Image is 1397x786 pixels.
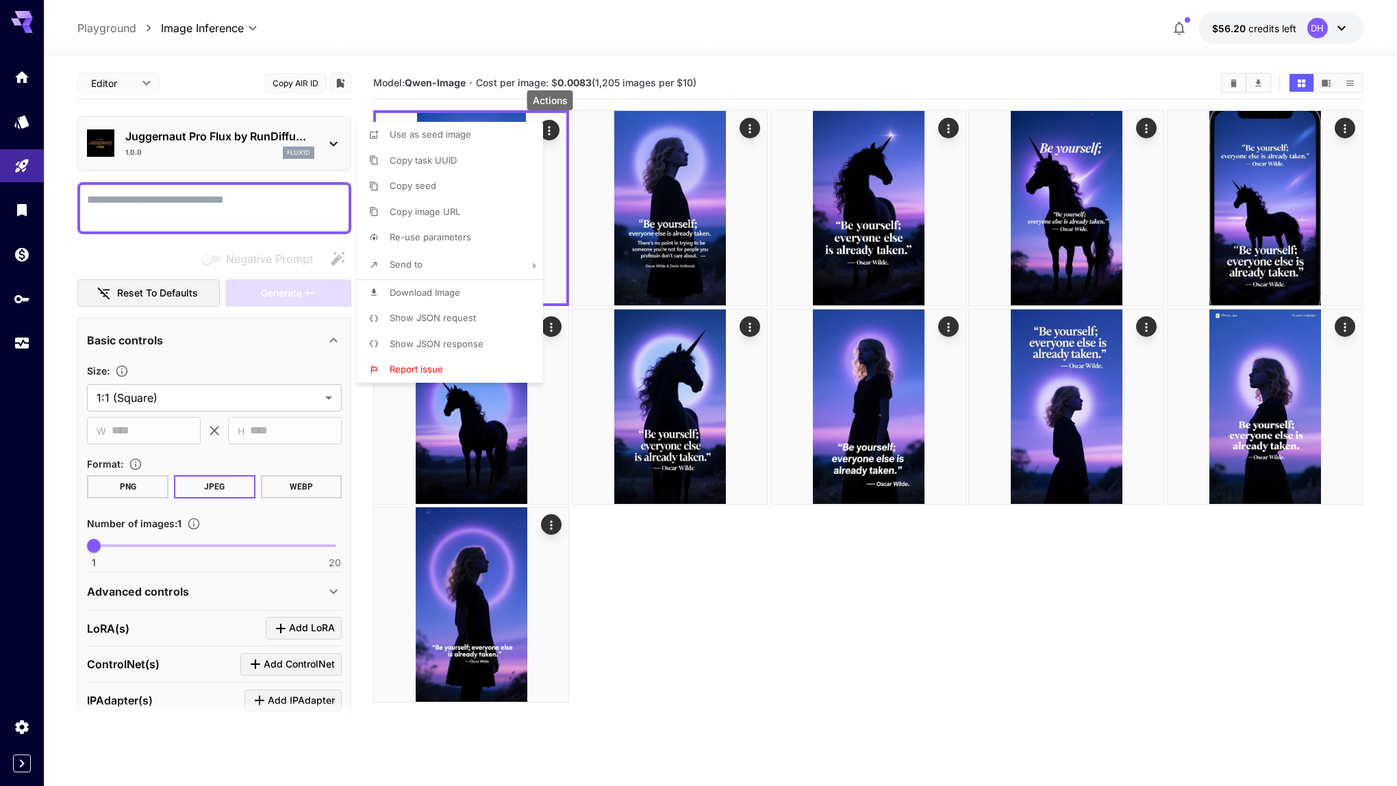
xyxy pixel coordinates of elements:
[390,338,483,349] span: Show JSON response
[390,312,476,323] span: Show JSON request
[390,206,460,217] span: Copy image URL
[390,287,460,298] span: Download Image
[390,180,436,191] span: Copy seed
[390,155,457,166] span: Copy task UUID
[527,90,573,110] div: Actions
[390,259,423,270] span: Send to
[390,364,443,375] span: Report issue
[390,231,471,242] span: Re-use parameters
[390,129,471,140] span: Use as seed image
